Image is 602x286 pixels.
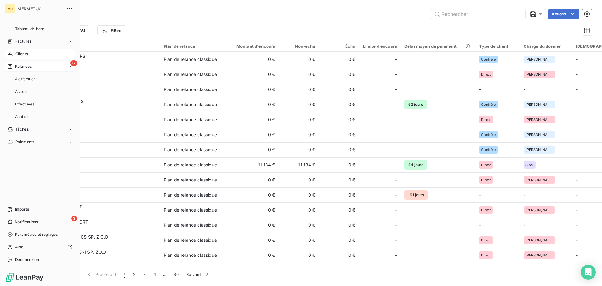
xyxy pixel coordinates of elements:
[395,86,397,93] span: -
[481,178,491,182] span: Direct
[82,268,120,281] button: Précédent
[164,86,217,93] div: Plan de relance classique
[124,271,125,278] span: 1
[323,44,356,49] div: Échu
[576,102,578,107] span: -
[481,238,491,242] span: Direct
[43,105,156,111] span: C000757
[225,187,279,202] td: 0 €
[279,112,319,127] td: 0 €
[319,112,359,127] td: 0 €
[164,56,217,62] div: Plan de relance classique
[164,252,217,258] div: Plan de relance classique
[319,187,359,202] td: 0 €
[525,73,553,76] span: [PERSON_NAME]
[524,44,568,49] div: Chargé du dossier
[525,118,553,121] span: [PERSON_NAME]
[15,89,28,94] span: À venir
[395,116,397,123] span: -
[525,57,553,61] span: [PERSON_NAME]
[525,163,534,167] span: Sibel
[481,57,496,61] span: Confrère
[576,132,578,137] span: -
[15,257,39,262] span: Déconnexion
[395,207,397,213] span: -
[279,97,319,112] td: 0 €
[481,253,491,257] span: Direct
[279,157,319,172] td: 11 134 €
[395,147,397,153] span: -
[279,233,319,248] td: 0 €
[225,97,279,112] td: 0 €
[43,255,156,262] span: C103619
[97,25,126,35] button: Filtrer
[43,89,156,96] span: C001462
[576,252,578,258] span: -
[15,101,34,107] span: Effectuées
[225,127,279,142] td: 0 €
[576,147,578,152] span: -
[15,207,29,212] span: Imports
[43,180,156,186] span: C000779
[279,218,319,233] td: 0 €
[319,52,359,67] td: 0 €
[229,44,275,49] div: Montant d'encours
[525,238,553,242] span: [PERSON_NAME]
[225,172,279,187] td: 0 €
[43,165,156,171] span: C500124
[319,233,359,248] td: 0 €
[5,242,75,252] a: Aide
[481,148,496,152] span: Confrère
[164,44,221,49] div: Plan de relance
[15,232,58,237] span: Paramètres et réglages
[319,218,359,233] td: 0 €
[524,87,525,92] span: -
[481,118,491,121] span: Direct
[283,44,315,49] div: Non-échu
[15,26,44,32] span: Tableau de bord
[404,44,472,49] div: Délai moyen de paiement
[15,76,35,82] span: À effectuer
[279,172,319,187] td: 0 €
[576,177,578,182] span: -
[481,133,496,137] span: Confrère
[225,202,279,218] td: 0 €
[160,269,170,279] span: …
[164,132,217,138] div: Plan de relance classique
[404,100,427,109] span: 62 jours
[170,268,182,281] button: 30
[15,64,32,69] span: Relances
[15,139,34,145] span: Paiements
[395,56,397,62] span: -
[524,192,525,197] span: -
[225,142,279,157] td: 0 €
[15,114,29,120] span: Analyse
[319,172,359,187] td: 0 €
[525,148,553,152] span: [PERSON_NAME]
[395,71,397,78] span: -
[225,157,279,172] td: 11 134 €
[164,222,217,228] div: Plan de relance classique
[319,127,359,142] td: 0 €
[15,127,29,132] span: Tâches
[164,207,217,213] div: Plan de relance classique
[43,210,156,216] span: C000838
[576,162,578,167] span: -
[120,268,129,281] button: 1
[319,67,359,82] td: 0 €
[576,117,578,122] span: -
[164,147,217,153] div: Plan de relance classique
[479,44,516,49] div: Type de client
[279,52,319,67] td: 0 €
[404,160,427,170] span: 34 jours
[481,103,496,106] span: Confrère
[225,82,279,97] td: 0 €
[479,87,481,92] span: -
[279,248,319,263] td: 0 €
[481,73,491,76] span: Direct
[576,222,578,228] span: -
[576,192,578,197] span: -
[279,202,319,218] td: 0 €
[225,52,279,67] td: 0 €
[225,112,279,127] td: 0 €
